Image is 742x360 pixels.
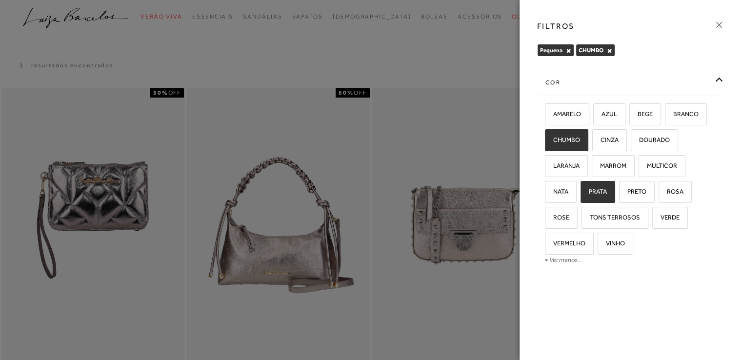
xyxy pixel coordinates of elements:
[640,162,677,169] span: MULTICOR
[632,136,670,143] span: DOURADO
[579,47,603,54] span: CHUMBO
[543,162,553,172] input: LARANJA
[591,137,601,146] input: CINZA
[546,136,580,143] span: CHUMBO
[628,111,638,120] input: BEGE
[566,47,571,54] button: Pequena Close
[580,214,590,224] input: TONS TERROSOS
[582,214,640,221] span: TONS TERROSOS
[546,214,569,221] span: ROSE
[538,70,724,96] div: cor
[590,162,600,172] input: MARROM
[543,137,553,146] input: CHUMBO
[543,111,553,120] input: AMARELO
[537,20,575,32] h3: FILTROS
[540,47,562,54] span: Pequena
[607,47,612,54] button: CHUMBO Close
[546,240,585,247] span: VERMELHO
[545,256,548,263] span: -
[593,162,626,169] span: MARROM
[546,110,581,118] span: AMARELO
[543,240,553,250] input: VERMELHO
[546,188,568,195] span: NATA
[651,214,661,224] input: VERDE
[549,256,582,263] a: Ver menos...
[592,111,602,120] input: AZUL
[546,162,580,169] span: LARANJA
[543,188,553,198] input: NATA
[660,188,683,195] span: ROSA
[543,214,553,224] input: ROSE
[629,137,639,146] input: DOURADO
[582,188,607,195] span: PRATA
[666,110,699,118] span: BRANCO
[594,110,617,118] span: AZUL
[653,214,680,221] span: VERDE
[630,110,653,118] span: BEGE
[620,188,646,195] span: PRETO
[599,240,625,247] span: VINHO
[579,188,589,198] input: PRATA
[657,188,667,198] input: ROSA
[596,240,606,250] input: VINHO
[637,162,647,172] input: MULTICOR
[663,111,673,120] input: BRANCO
[593,136,619,143] span: CINZA
[618,188,627,198] input: PRETO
